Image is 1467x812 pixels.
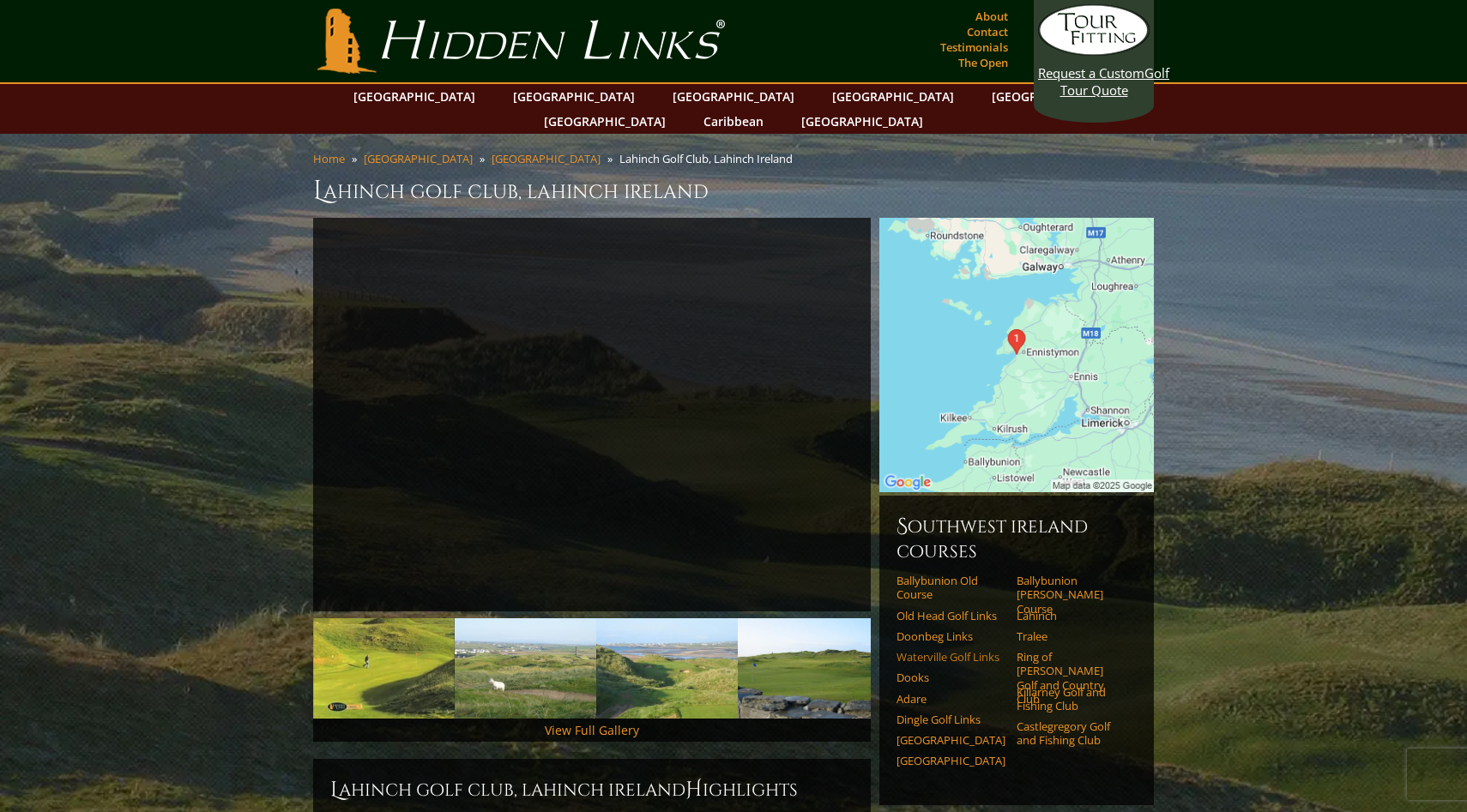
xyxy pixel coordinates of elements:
a: [GEOGRAPHIC_DATA] [983,84,1122,109]
a: Contact [963,20,1012,44]
a: Waterville Golf Links [896,650,1005,664]
a: [GEOGRAPHIC_DATA] [896,733,1005,747]
a: Lahinch [1017,609,1126,623]
a: About [971,4,1012,28]
a: [GEOGRAPHIC_DATA] [896,754,1005,767]
a: Caribbean [695,109,772,134]
a: View Full Gallery [545,722,639,738]
a: [GEOGRAPHIC_DATA] [345,84,484,109]
span: Request a Custom [1038,64,1144,81]
a: Ring of [PERSON_NAME] Golf and Country Club [1017,650,1126,706]
a: Dooks [896,671,1005,684]
li: Lahinch Golf Club, Lahinch Ireland [619,151,800,166]
a: [GEOGRAPHIC_DATA] [664,84,803,109]
a: Request a CustomGolf Tour Quote [1038,4,1150,99]
a: [GEOGRAPHIC_DATA] [492,151,601,166]
a: [GEOGRAPHIC_DATA] [535,109,674,134]
h6: Southwest Ireland Courses [896,513,1137,563]
a: [GEOGRAPHIC_DATA] [793,109,932,134]
a: Testimonials [936,35,1012,59]
h2: Lahinch Golf Club, Lahinch Ireland ighlights [330,776,854,803]
span: H [685,776,703,803]
img: Google Map of Lahinch, Co. Clare, Ireland [879,218,1154,492]
a: [GEOGRAPHIC_DATA] [364,151,473,166]
a: Dingle Golf Links [896,713,1005,726]
a: Adare [896,692,1005,706]
a: Home [313,151,345,166]
a: [GEOGRAPHIC_DATA] [504,84,643,109]
h1: Lahinch Golf Club, Lahinch Ireland [313,173,1154,208]
a: Doonbeg Links [896,629,1005,643]
a: Tralee [1017,629,1126,643]
a: Killarney Golf and Fishing Club [1017,685,1126,713]
a: Castlegregory Golf and Fishing Club [1017,719,1126,748]
a: Ballybunion Old Course [896,574,1005,602]
a: Old Head Golf Links [896,609,1005,623]
a: Ballybunion [PERSON_NAME] Course [1017,574,1126,616]
a: [GEOGRAPHIC_DATA] [824,84,963,109]
a: The Open [954,51,1012,75]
